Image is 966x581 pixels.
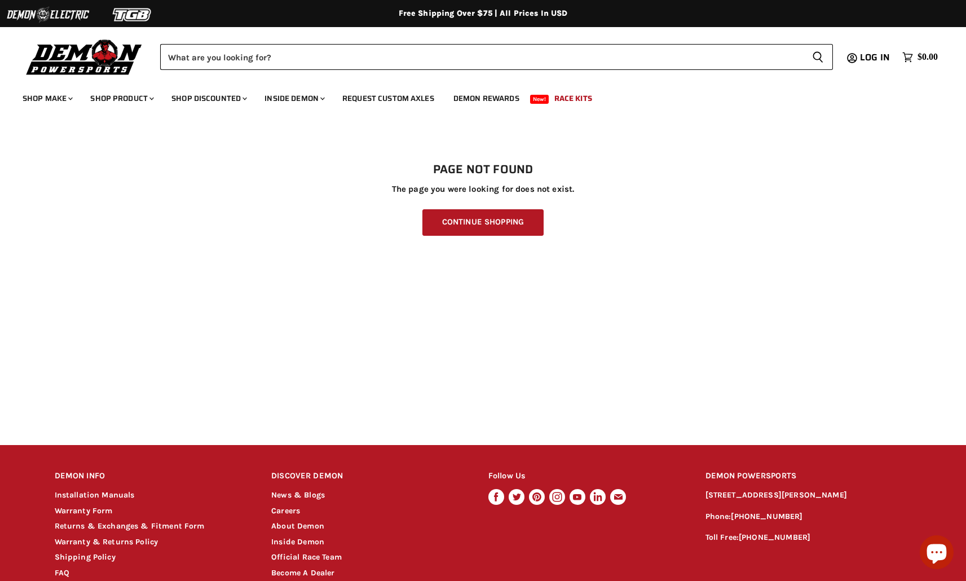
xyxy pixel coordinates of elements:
a: Installation Manuals [55,490,135,500]
a: Continue Shopping [422,209,544,236]
ul: Main menu [14,82,935,110]
span: $0.00 [918,52,938,63]
div: Free Shipping Over $75 | All Prices In USD [32,8,934,19]
a: Warranty & Returns Policy [55,537,158,547]
img: TGB Logo 2 [90,4,175,25]
a: Shop Make [14,87,80,110]
inbox-online-store-chat: Shopify online store chat [916,535,957,572]
input: Search [160,44,803,70]
a: Request Custom Axles [334,87,443,110]
p: [STREET_ADDRESS][PERSON_NAME] [705,489,912,502]
a: News & Blogs [271,490,325,500]
img: Demon Powersports [23,37,146,77]
a: Shop Discounted [163,87,254,110]
a: Official Race Team [271,552,342,562]
p: Phone: [705,510,912,523]
a: Shop Product [82,87,161,110]
a: [PHONE_NUMBER] [739,532,810,542]
a: Inside Demon [271,537,324,547]
a: Log in [855,52,897,63]
a: Careers [271,506,300,516]
h1: Page not found [55,163,912,177]
a: Race Kits [546,87,601,110]
p: Toll Free: [705,531,912,544]
a: Returns & Exchanges & Fitment Form [55,521,205,531]
a: Become A Dealer [271,568,334,578]
a: About Demon [271,521,324,531]
a: $0.00 [897,49,943,65]
h2: DEMON POWERSPORTS [705,463,912,490]
form: Product [160,44,833,70]
a: Shipping Policy [55,552,116,562]
h2: DISCOVER DEMON [271,463,467,490]
a: Inside Demon [256,87,332,110]
a: Demon Rewards [445,87,528,110]
img: Demon Electric Logo 2 [6,4,90,25]
p: The page you were looking for does not exist. [55,184,912,194]
button: Search [803,44,833,70]
span: New! [530,95,549,104]
a: Warranty Form [55,506,113,516]
h2: DEMON INFO [55,463,250,490]
a: FAQ [55,568,69,578]
a: [PHONE_NUMBER] [731,512,802,521]
span: Log in [860,50,890,64]
h2: Follow Us [488,463,684,490]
